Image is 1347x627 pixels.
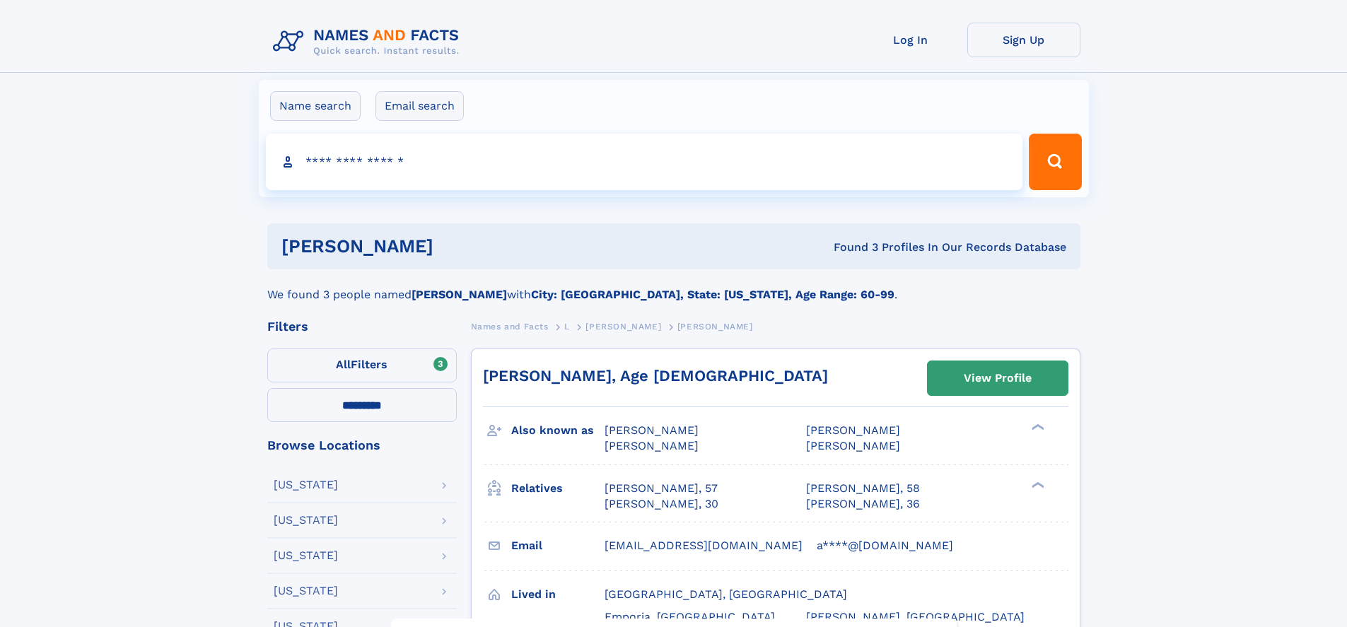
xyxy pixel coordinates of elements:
[1028,423,1045,432] div: ❯
[585,322,661,332] span: [PERSON_NAME]
[274,585,338,597] div: [US_STATE]
[806,496,920,512] a: [PERSON_NAME], 36
[267,439,457,452] div: Browse Locations
[605,539,803,552] span: [EMAIL_ADDRESS][DOMAIN_NAME]
[274,550,338,561] div: [US_STATE]
[806,423,900,437] span: [PERSON_NAME]
[964,362,1032,394] div: View Profile
[336,358,351,371] span: All
[511,582,605,607] h3: Lived in
[605,481,718,496] a: [PERSON_NAME], 57
[267,320,457,333] div: Filters
[564,317,570,335] a: L
[634,240,1066,255] div: Found 3 Profiles In Our Records Database
[1028,480,1045,489] div: ❯
[511,418,605,443] h3: Also known as
[483,367,828,385] a: [PERSON_NAME], Age [DEMOGRAPHIC_DATA]
[564,322,570,332] span: L
[605,496,718,512] a: [PERSON_NAME], 30
[511,534,605,558] h3: Email
[677,322,753,332] span: [PERSON_NAME]
[274,479,338,491] div: [US_STATE]
[267,23,471,61] img: Logo Names and Facts
[1029,134,1081,190] button: Search Button
[605,610,775,623] span: Emporia, [GEOGRAPHIC_DATA]
[511,476,605,500] h3: Relatives
[585,317,661,335] a: [PERSON_NAME]
[854,23,967,57] a: Log In
[605,423,699,437] span: [PERSON_NAME]
[267,269,1080,303] div: We found 3 people named with .
[967,23,1080,57] a: Sign Up
[412,288,507,301] b: [PERSON_NAME]
[270,91,361,121] label: Name search
[375,91,464,121] label: Email search
[605,587,847,601] span: [GEOGRAPHIC_DATA], [GEOGRAPHIC_DATA]
[471,317,549,335] a: Names and Facts
[806,610,1025,623] span: [PERSON_NAME], [GEOGRAPHIC_DATA]
[281,238,634,255] h1: [PERSON_NAME]
[267,348,457,382] label: Filters
[266,134,1023,190] input: search input
[928,361,1068,395] a: View Profile
[274,515,338,526] div: [US_STATE]
[605,439,699,452] span: [PERSON_NAME]
[806,481,920,496] a: [PERSON_NAME], 58
[806,439,900,452] span: [PERSON_NAME]
[531,288,894,301] b: City: [GEOGRAPHIC_DATA], State: [US_STATE], Age Range: 60-99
